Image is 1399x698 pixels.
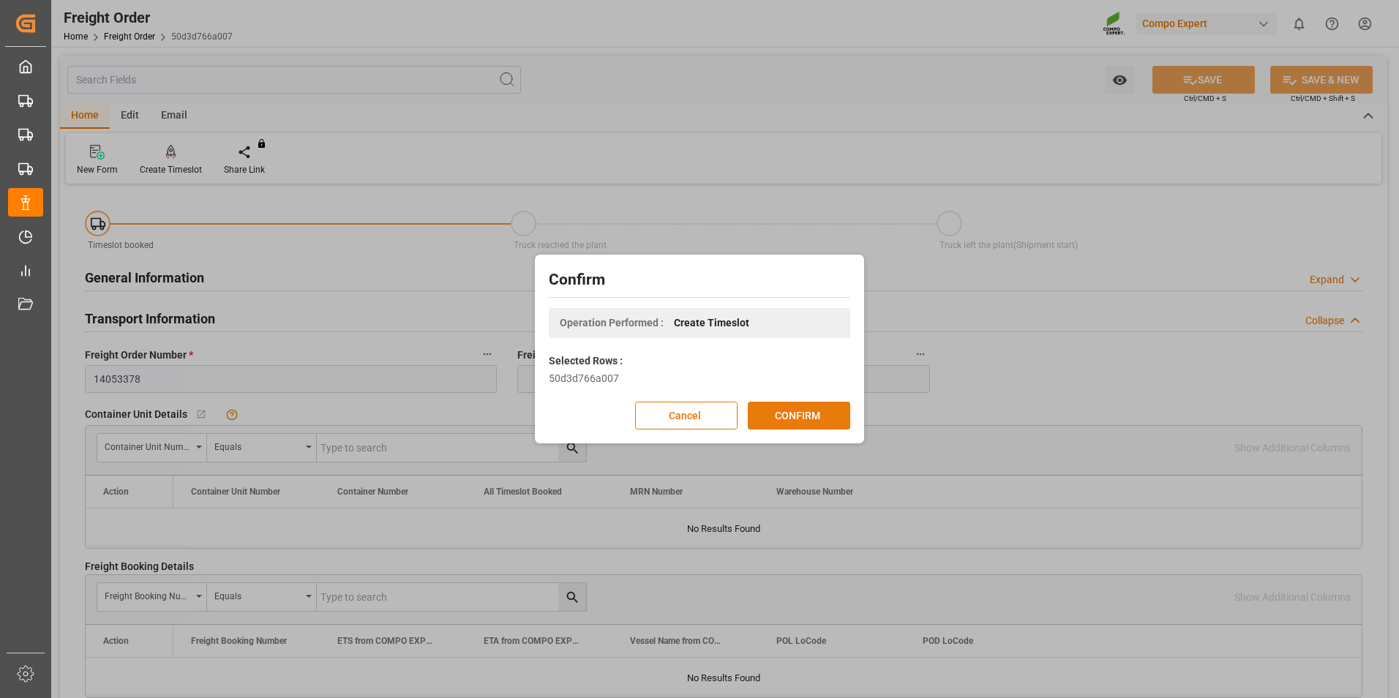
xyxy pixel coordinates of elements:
div: 50d3d766a007 [549,371,850,386]
span: Operation Performed : [560,315,664,331]
span: Create Timeslot [674,315,749,331]
label: Selected Rows : [549,353,623,369]
button: Cancel [635,402,738,429]
button: CONFIRM [748,402,850,429]
h2: Confirm [549,269,850,292]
